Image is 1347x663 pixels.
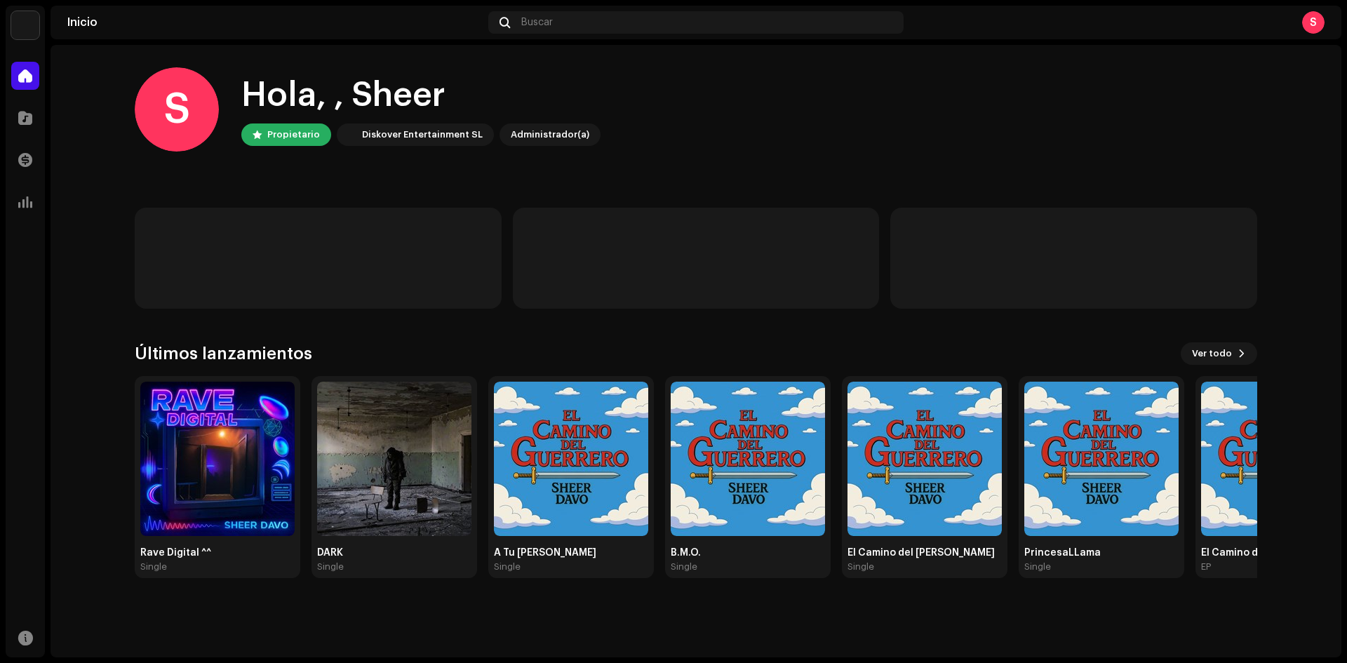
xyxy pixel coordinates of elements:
[1024,547,1179,558] div: PrincesaLLama
[1192,340,1232,368] span: Ver todo
[847,382,1002,536] img: 75c6efb8-0c9b-4e92-85d5-51abe28a43f7
[1024,382,1179,536] img: a1180344-5ff4-4be7-b52b-aa544de497cb
[140,547,295,558] div: Rave Digital ^^
[494,547,648,558] div: A Tu [PERSON_NAME]
[671,547,825,558] div: B.M.O.
[317,382,471,536] img: 676eb025-4d72-41d2-ae60-d4c9fe0e516c
[340,126,356,143] img: 297a105e-aa6c-4183-9ff4-27133c00f2e2
[67,17,483,28] div: Inicio
[140,382,295,536] img: 3d2d48dd-3705-41fc-890a-249441608424
[140,561,167,572] div: Single
[1201,561,1211,572] div: EP
[317,547,471,558] div: DARK
[494,561,521,572] div: Single
[362,126,483,143] div: Diskover Entertainment SL
[671,561,697,572] div: Single
[1024,561,1051,572] div: Single
[847,547,1002,558] div: El Camino del [PERSON_NAME]
[671,382,825,536] img: 7b07a533-835e-4f81-9eb5-46a309f536f1
[847,561,874,572] div: Single
[267,126,320,143] div: Propietario
[241,73,601,118] div: Hola, , Sheer
[135,67,219,152] div: S
[494,382,648,536] img: 097e2af0-5fd8-4e62-b408-8e5543ae7444
[521,17,553,28] span: Buscar
[135,342,312,365] h3: Últimos lanzamientos
[11,11,39,39] img: 297a105e-aa6c-4183-9ff4-27133c00f2e2
[511,126,589,143] div: Administrador(a)
[317,561,344,572] div: Single
[1302,11,1325,34] div: S
[1181,342,1257,365] button: Ver todo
